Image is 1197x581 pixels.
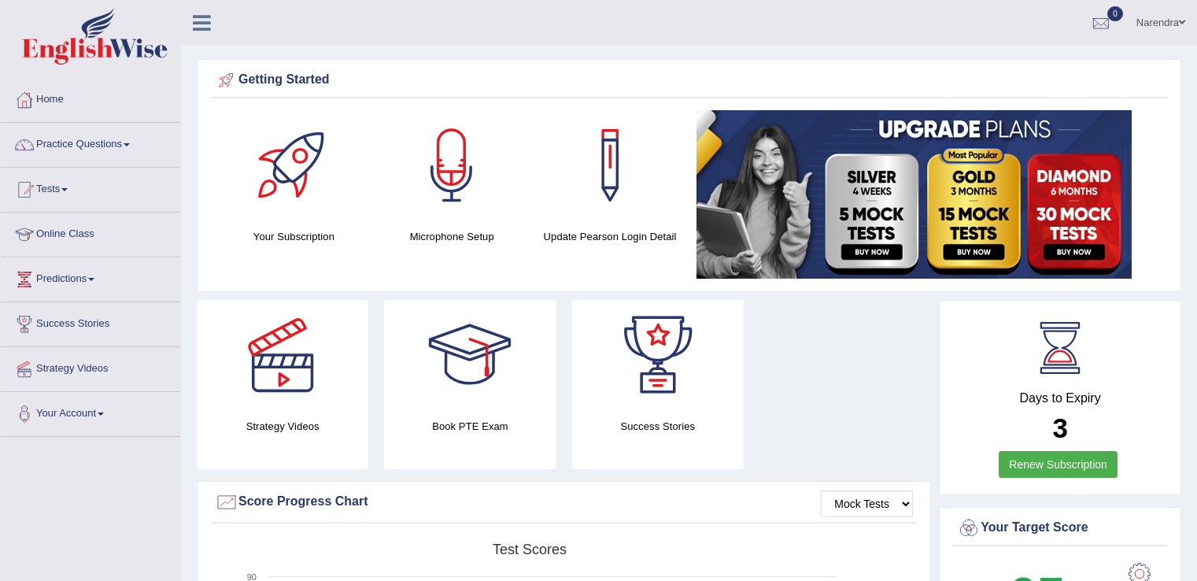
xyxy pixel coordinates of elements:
[1,392,180,431] a: Your Account
[957,391,1163,405] h4: Days to Expiry
[1,123,180,162] a: Practice Questions
[384,418,556,435] h4: Book PTE Exam
[223,228,365,245] h4: Your Subscription
[696,110,1132,279] img: small5.jpg
[1,302,180,342] a: Success Stories
[539,228,682,245] h4: Update Pearson Login Detail
[1,257,180,297] a: Predictions
[197,418,368,435] h4: Strategy Videos
[381,228,523,245] h4: Microphone Setup
[215,68,1163,92] div: Getting Started
[1,213,180,252] a: Online Class
[1,347,180,387] a: Strategy Videos
[1,78,180,117] a: Home
[215,490,913,514] div: Score Progress Chart
[957,516,1163,540] div: Your Target Score
[572,418,744,435] h4: Success Stories
[493,542,567,557] tspan: Test scores
[999,451,1118,478] a: Renew Subscription
[1052,413,1067,443] b: 3
[1,168,180,207] a: Tests
[1107,6,1123,21] span: 0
